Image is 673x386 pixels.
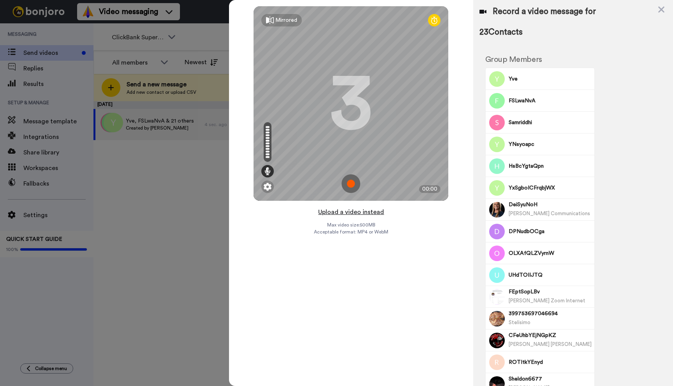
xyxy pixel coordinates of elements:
span: Acceptable format: MP4 or WebM [314,229,388,235]
span: FEptSopLBv [509,288,592,296]
span: OLXAfQLZVyrnW [509,249,592,257]
span: YxSgboICFrqbjWX [509,184,592,192]
div: 00:00 [419,185,440,193]
span: Sheldon6677 [509,375,592,383]
img: Image of ROTItkYEnyd [489,354,505,370]
span: UHdTOIIJTQ [509,271,592,279]
span: CFeUhbYEjNGpKZ [509,332,592,339]
img: Image of Yve [489,71,505,87]
span: Samriddhi [509,119,592,126]
img: Image of Samriddhi [489,115,505,130]
img: Image of HsBcYgtaQpn [489,158,505,174]
div: 3 [329,74,372,133]
img: Image of FEptSopLBv [489,289,505,305]
span: Yve [509,75,592,83]
span: HsBcYgtaQpn [509,162,592,170]
span: DeiSyuNoH [509,201,592,209]
span: Stelisimo [509,320,530,325]
span: FSLwaNvA [509,97,592,105]
img: Image of CFeUhbYEjNGpKZ [489,333,505,348]
img: ic_gear.svg [264,183,271,191]
img: Image of UHdTOIIJTQ [489,267,505,283]
span: [PERSON_NAME] Communications [509,211,590,216]
img: Image of FSLwaNvA [489,93,505,109]
h2: Group Members [485,55,595,64]
img: Image of DeiSyuNoH [489,202,505,218]
span: [PERSON_NAME] Zoom Internet [509,298,585,303]
span: DPNudbOCga [509,228,592,235]
img: Image of YNsyoapc [489,137,505,152]
span: [PERSON_NAME] [PERSON_NAME] [509,342,592,347]
span: ROTItkYEnyd [509,358,592,366]
span: Max video size: 500 MB [327,222,375,228]
img: Image of 399753697046694 [489,311,505,326]
img: Image of OLXAfQLZVyrnW [489,246,505,261]
span: YNsyoapc [509,140,592,148]
img: ic_record_start.svg [342,174,360,193]
img: Image of YxSgboICFrqbjWX [489,180,505,196]
img: Image of DPNudbOCga [489,224,505,239]
span: 399753697046694 [509,310,592,318]
button: Upload a video instead [316,207,386,217]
